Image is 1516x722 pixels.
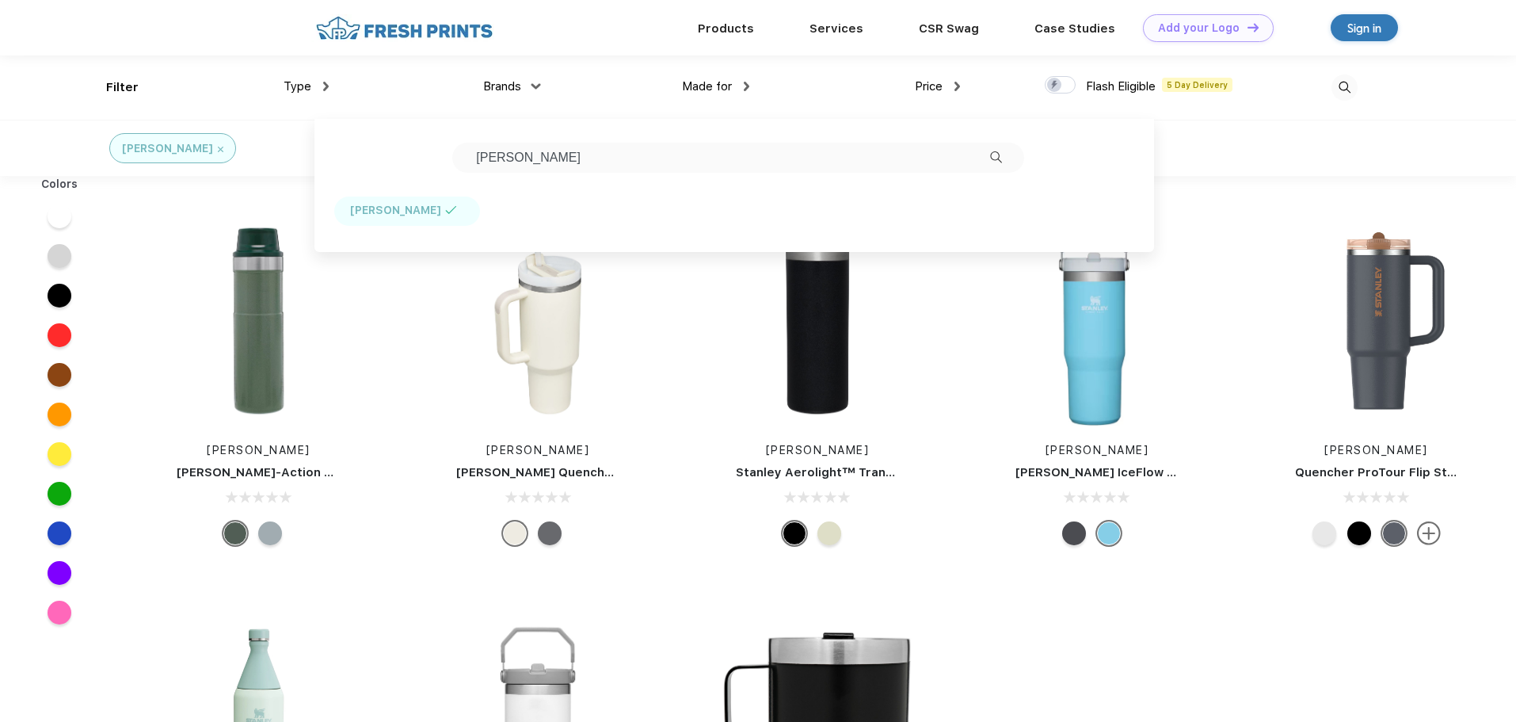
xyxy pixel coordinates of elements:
img: dropdown.png [531,83,541,89]
img: func=resize&h=266 [1271,216,1482,426]
div: Frost [1312,521,1336,545]
a: [PERSON_NAME]-Action Travel Mug | 20oz [177,465,431,479]
div: Filter [106,78,139,97]
img: dropdown.png [323,82,329,91]
a: [PERSON_NAME] [486,444,590,457]
a: [PERSON_NAME] [207,444,310,457]
div: Cream [503,521,527,545]
img: fo%20logo%202.webp [311,14,497,42]
div: Sign in [1347,19,1381,37]
img: more.svg [1417,521,1441,545]
a: Stanley Aerolight™ Transit Bottle 16 oz [736,465,977,479]
div: Cream [817,521,841,545]
a: CSR Swag [919,21,979,36]
a: Sign in [1331,14,1398,41]
span: Brands [483,79,521,94]
img: filter_cancel.svg [218,147,223,152]
img: desktop_search.svg [1331,74,1358,101]
span: Price [915,79,943,94]
a: [PERSON_NAME] IceFlow Flip Straw 30oz Tumbler [1015,465,1313,479]
img: func=resize&h=266 [992,216,1202,426]
div: Charcoal [538,521,562,545]
div: Pool [1097,521,1121,545]
a: Products [698,21,754,36]
div: Hammertone Green [223,521,247,545]
a: [PERSON_NAME] [1046,444,1149,457]
img: func=resize&h=266 [432,216,643,426]
div: Colors [29,176,90,193]
img: filter_selected.svg [445,206,457,214]
span: Flash Eligible [1086,79,1156,94]
div: Charcoal [1062,521,1086,545]
div: Black [1347,521,1371,545]
img: func=resize&h=266 [153,216,364,426]
div: Silver [258,521,282,545]
a: [PERSON_NAME] Quencher H2.O FlowState™ Tumbler 40 oz [456,465,817,479]
div: [PERSON_NAME] [350,202,441,219]
a: Services [809,21,863,36]
div: [PERSON_NAME] [122,140,213,157]
span: Made for [682,79,732,94]
img: dropdown.png [954,82,960,91]
a: [PERSON_NAME] [766,444,870,457]
img: filter_dropdown_search.svg [990,151,1002,163]
img: func=resize&h=266 [712,216,923,426]
div: Black [783,521,806,545]
a: [PERSON_NAME] [1324,444,1428,457]
div: Add your Logo [1158,21,1240,35]
input: Search all brands [452,143,1024,173]
img: DT [1247,23,1259,32]
img: dropdown.png [744,82,749,91]
div: Twilight [1382,521,1406,545]
span: Type [284,79,311,94]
